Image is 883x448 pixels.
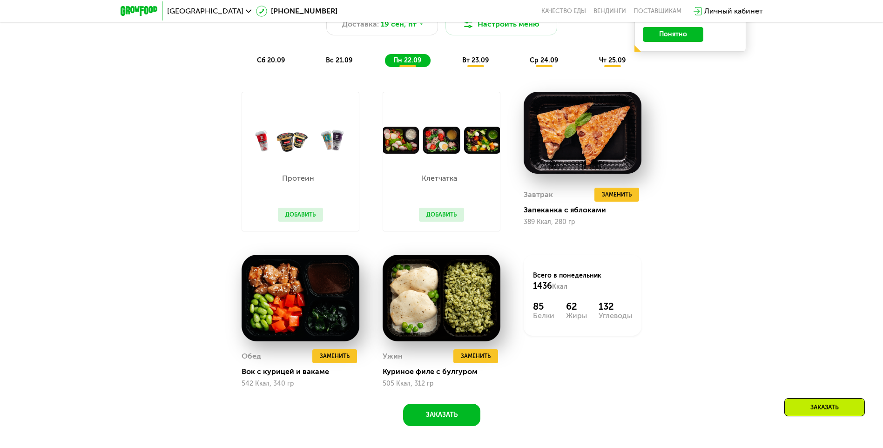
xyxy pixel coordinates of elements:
a: [PHONE_NUMBER] [256,6,337,17]
span: ср 24.09 [530,56,558,64]
div: 389 Ккал, 280 гр [524,218,641,226]
div: Белки [533,312,554,319]
a: Вендинги [593,7,626,15]
span: вс 21.09 [326,56,352,64]
button: Заказать [403,404,480,426]
div: Завтрак [524,188,553,202]
div: 505 Ккал, 312 гр [383,380,500,387]
div: Запеканка с яблоками [524,205,649,215]
span: вт 23.09 [462,56,489,64]
button: Заменить [594,188,639,202]
span: 19 сен, пт [381,19,417,30]
div: Личный кабинет [704,6,763,17]
p: Клетчатка [419,175,459,182]
a: Качество еды [541,7,586,15]
button: Заменить [312,349,357,363]
div: 85 [533,301,554,312]
div: Вок с курицей и вакаме [242,367,367,376]
button: Заменить [453,349,498,363]
div: поставщикам [634,7,681,15]
div: 542 Ккал, 340 гр [242,380,359,387]
button: Настроить меню [445,13,557,35]
button: Понятно [643,27,703,42]
div: Углеводы [599,312,632,319]
span: Ккал [552,283,567,291]
div: Заказать [784,398,865,416]
span: чт 25.09 [599,56,626,64]
div: Ужин [383,349,403,363]
button: Добавить [278,208,323,222]
span: пн 22.09 [393,56,421,64]
span: Заменить [602,190,632,199]
div: Всего в понедельник [533,271,632,292]
span: [GEOGRAPHIC_DATA] [167,7,243,15]
div: Обед [242,349,261,363]
button: Добавить [419,208,464,222]
div: Жиры [566,312,587,319]
div: Куриное филе с булгуром [383,367,508,376]
span: сб 20.09 [257,56,285,64]
div: 62 [566,301,587,312]
div: 132 [599,301,632,312]
span: Доставка: [342,19,379,30]
span: 1436 [533,281,552,291]
p: Протеин [278,175,318,182]
span: Заменить [320,352,350,361]
span: Заменить [461,352,491,361]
